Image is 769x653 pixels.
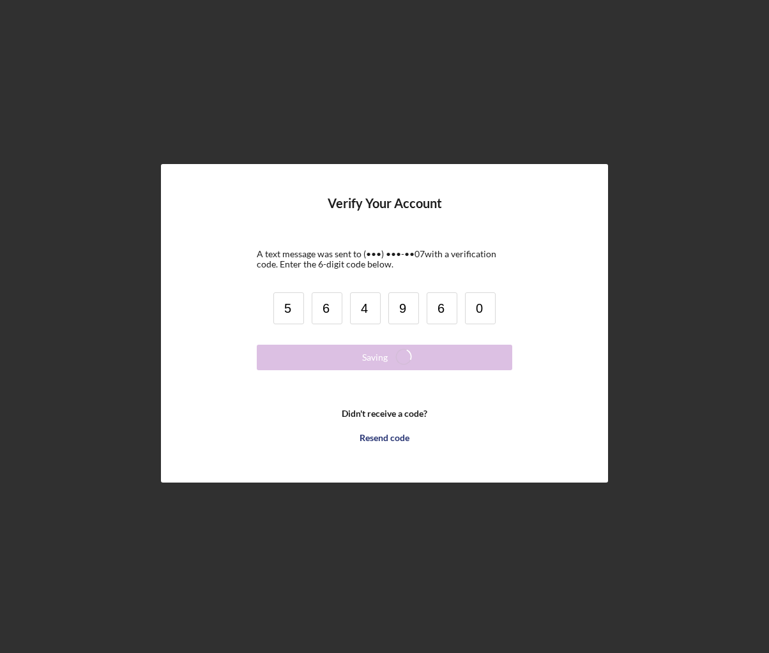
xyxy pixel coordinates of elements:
button: Saving [257,345,512,370]
button: Resend code [257,425,512,451]
div: A text message was sent to (•••) •••-•• 07 with a verification code. Enter the 6-digit code below. [257,249,512,269]
b: Didn't receive a code? [342,409,427,419]
div: Saving [362,345,388,370]
div: Resend code [360,425,409,451]
h4: Verify Your Account [328,196,442,230]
